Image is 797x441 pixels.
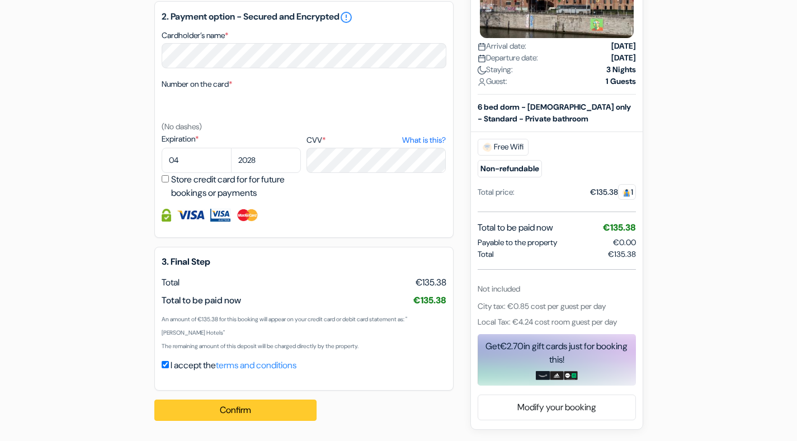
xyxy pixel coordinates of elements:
span: €2.70 [500,340,524,352]
label: Number on the card [162,78,232,90]
button: Confirm [154,400,317,421]
label: I accept the [171,359,296,372]
img: adidas-card.png [550,371,564,380]
img: Credit card information fully secured and encrypted [162,209,171,222]
span: €135.38 [416,276,446,289]
label: Store credit card for for future bookings or payments [171,173,304,200]
img: calendar.svg [478,54,486,63]
span: Total to be paid now [162,294,241,306]
b: 6 bed dorm - [DEMOGRAPHIC_DATA] only - Standard - Private bathroom [478,102,631,124]
strong: 1 Guests [606,76,636,87]
img: Visa [177,209,205,222]
a: terms and conditions [216,359,296,371]
small: (No dashes) [162,121,202,132]
span: Staying: [478,64,513,76]
span: Total [478,248,494,260]
img: Master Card [236,209,259,222]
h5: 3. Final Step [162,256,446,267]
span: Total [162,276,180,288]
small: Non-refundable [478,160,542,177]
strong: [DATE] [611,40,636,52]
img: guest.svg [622,189,631,197]
span: Free Wifi [478,139,529,156]
label: Expiration [162,133,301,145]
img: amazon-card-no-text.png [536,371,550,380]
img: moon.svg [478,66,486,74]
label: CVV [306,134,446,146]
span: Departure date: [478,52,538,64]
img: Visa Electron [210,209,230,222]
h5: 2. Payment option - Secured and Encrypted [162,11,446,24]
span: €135.38 [413,294,446,306]
span: €135.38 [608,248,636,260]
div: Total price: [478,186,515,198]
span: €0.00 [613,237,636,247]
span: Arrival date: [478,40,526,52]
span: Local Tax: €4.24 cost room guest per day [478,317,617,327]
a: error_outline [339,11,353,24]
small: The remaining amount of this deposit will be charged directly by the property. [162,343,359,350]
div: Not included [478,283,636,295]
strong: 3 Nights [606,64,636,76]
a: Modify your booking [478,397,635,418]
div: Get in gift cards just for booking this! [478,340,636,367]
span: 1 [618,184,636,200]
img: calendar.svg [478,43,486,51]
img: uber-uber-eats-card.png [564,371,578,380]
span: Guest: [478,76,507,87]
span: Total to be paid now [478,221,553,234]
img: free_wifi.svg [483,143,492,152]
span: Payable to the property [478,237,557,248]
strong: [DATE] [611,52,636,64]
span: City tax: €0.85 cost per guest per day [478,301,606,311]
label: Cardholder’s name [162,30,228,41]
div: €135.38 [590,186,636,198]
small: An amount of €135.38 for this booking will appear on your credit card or debit card statement as:... [162,316,407,336]
span: €135.38 [603,222,636,233]
img: user_icon.svg [478,78,486,86]
a: What is this? [402,134,446,146]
